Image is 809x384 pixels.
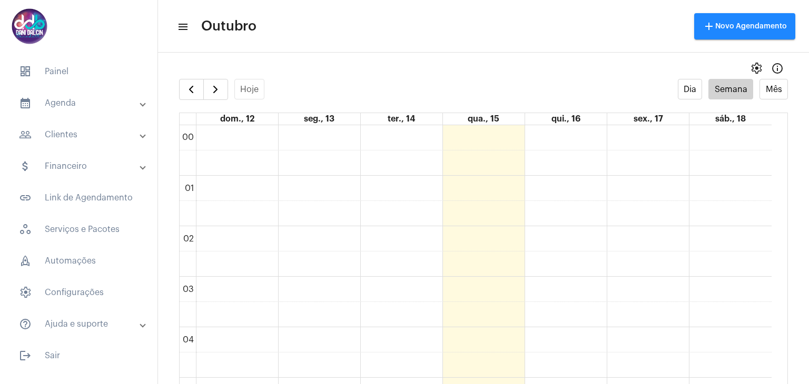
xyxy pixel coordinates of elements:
[19,128,32,141] mat-icon: sidenav icon
[6,154,157,179] mat-expansion-panel-header: sidenav iconFinanceiro
[386,113,417,125] a: 14 de outubro de 2025
[549,113,583,125] a: 16 de outubro de 2025
[767,58,788,79] button: Info
[19,286,32,299] span: sidenav icon
[8,5,51,47] img: 5016df74-caca-6049-816a-988d68c8aa82.png
[759,79,788,99] button: Mês
[19,318,32,330] mat-icon: sidenav icon
[183,184,196,193] div: 01
[11,217,147,242] span: Serviços e Pacotes
[177,21,188,33] mat-icon: sidenav icon
[11,248,147,274] span: Automações
[19,349,32,362] mat-icon: sidenav icon
[19,160,141,173] mat-panel-title: Financeiro
[19,160,32,173] mat-icon: sidenav icon
[703,20,715,33] mat-icon: add
[19,97,141,109] mat-panel-title: Agenda
[19,65,32,78] span: sidenav icon
[771,62,784,75] mat-icon: Info
[6,311,157,337] mat-expansion-panel-header: sidenav iconAjuda e suporte
[19,97,32,109] mat-icon: sidenav icon
[19,223,32,236] span: sidenav icon
[179,79,204,100] button: Semana Anterior
[11,280,147,305] span: Configurações
[678,79,703,99] button: Dia
[750,62,763,75] span: settings
[11,343,147,368] span: Sair
[302,113,337,125] a: 13 de outubro de 2025
[19,191,32,204] mat-icon: sidenav icon
[708,79,753,99] button: Semana
[181,335,196,345] div: 04
[180,133,196,142] div: 00
[181,285,196,294] div: 03
[746,58,767,79] button: settings
[6,122,157,147] mat-expansion-panel-header: sidenav iconClientes
[181,234,196,244] div: 02
[632,113,665,125] a: 17 de outubro de 2025
[234,79,265,99] button: Hoje
[11,185,147,210] span: Link de Agendamento
[6,90,157,116] mat-expansion-panel-header: sidenav iconAgenda
[201,18,256,35] span: Outubro
[203,79,228,100] button: Próximo Semana
[466,113,501,125] a: 15 de outubro de 2025
[218,113,256,125] a: 12 de outubro de 2025
[19,128,141,141] mat-panel-title: Clientes
[19,255,32,267] span: sidenav icon
[713,113,748,125] a: 18 de outubro de 2025
[703,23,787,30] span: Novo Agendamento
[11,59,147,84] span: Painel
[694,13,795,39] button: Novo Agendamento
[19,318,141,330] mat-panel-title: Ajuda e suporte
